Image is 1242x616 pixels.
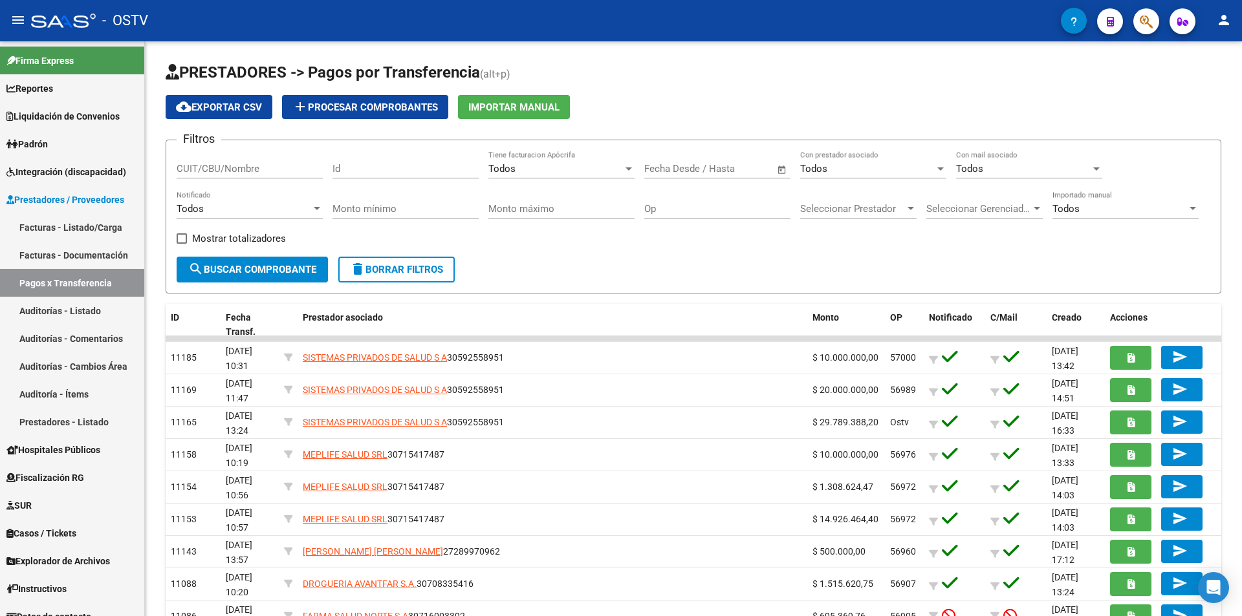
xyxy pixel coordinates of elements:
[6,54,74,68] span: Firma Express
[1172,446,1188,462] mat-icon: send
[171,514,197,524] span: 11153
[338,257,455,282] button: Borrar Filtros
[6,443,100,457] span: Hospitales Públicos
[1172,478,1188,494] mat-icon: send
[890,449,916,460] span: 56976
[1172,381,1188,397] mat-icon: send
[177,130,221,148] h3: Filtros
[303,579,474,589] span: 30708335416
[171,385,197,395] span: 11169
[1172,543,1188,558] mat-icon: send
[6,498,32,513] span: SUR
[292,99,308,114] mat-icon: add
[303,417,504,427] span: 30592558951
[303,546,443,557] span: [PERSON_NAME] [PERSON_NAME]
[807,304,885,346] datatable-header-cell: Monto
[890,514,916,524] span: 56972
[188,261,204,277] mat-icon: search
[6,471,84,485] span: Fiscalización RG
[1052,475,1078,500] span: [DATE] 14:03
[1105,304,1221,346] datatable-header-cell: Acciones
[956,163,983,175] span: Todos
[350,264,443,275] span: Borrar Filtros
[176,99,191,114] mat-icon: cloud_download
[458,95,570,119] button: Importar Manual
[924,304,985,346] datatable-header-cell: Notificado
[926,203,1031,215] span: Seleccionar Gerenciador
[303,482,387,492] span: MEPLIFE SALUD SRL
[6,137,48,151] span: Padrón
[102,6,148,35] span: - OSTV
[303,385,504,395] span: 30592558951
[6,526,76,540] span: Casos / Tickets
[6,81,53,96] span: Reportes
[812,514,878,524] span: $ 14.926.464,40
[929,312,972,323] span: Notificado
[6,193,124,207] span: Prestadores / Proveedores
[1172,414,1188,429] mat-icon: send
[1198,572,1229,603] div: Open Intercom Messenger
[1052,203,1080,215] span: Todos
[177,257,328,282] button: Buscar Comprobante
[298,304,807,346] datatable-header-cell: Prestador asociado
[812,449,878,460] span: $ 10.000.000,00
[812,579,873,589] span: $ 1.515.620,75
[226,378,252,403] span: [DATE] 11:47
[812,482,873,492] span: $ 1.308.624,47
[303,312,383,323] span: Prestador asociado
[177,203,204,215] span: Todos
[890,352,916,363] span: 57000
[480,68,510,80] span: (alt+p)
[6,109,120,123] span: Liquidación de Convenios
[166,95,272,119] button: Exportar CSV
[812,352,878,363] span: $ 10.000.000,00
[303,449,387,460] span: MEPLIFE SALUD SRL
[10,12,26,28] mat-icon: menu
[303,514,387,524] span: MEPLIFE SALUD SRL
[885,304,924,346] datatable-header-cell: OP
[6,165,126,179] span: Integración (discapacidad)
[171,482,197,492] span: 11154
[812,385,878,395] span: $ 20.000.000,00
[775,162,790,177] button: Open calendar
[303,352,447,363] span: SISTEMAS PRIVADOS DE SALUD S A
[226,540,252,565] span: [DATE] 13:57
[890,482,916,492] span: 56972
[6,582,67,596] span: Instructivos
[6,554,110,568] span: Explorador de Archivos
[1052,378,1078,403] span: [DATE] 14:51
[226,572,252,597] span: [DATE] 10:20
[226,312,256,337] span: Fecha Transf.
[488,163,516,175] span: Todos
[282,95,448,119] button: Procesar Comprobantes
[800,203,905,215] span: Seleccionar Prestador
[171,579,197,589] span: 11088
[890,546,916,557] span: 56960
[171,546,197,557] span: 11143
[171,352,197,363] span: 11185
[226,443,252,468] span: [DATE] 10:19
[226,507,252,533] span: [DATE] 10:57
[1052,443,1078,468] span: [DATE] 13:33
[292,101,438,113] span: Procesar Comprobantes
[1047,304,1105,346] datatable-header-cell: Creado
[171,417,197,427] span: 11165
[303,579,417,589] span: DROGUERIA AVANTFAR S.A.
[1216,12,1232,28] mat-icon: person
[176,101,262,113] span: Exportar CSV
[812,417,878,427] span: $ 29.789.388,20
[166,63,480,81] span: PRESTADORES -> Pagos por Transferencia
[1052,572,1078,597] span: [DATE] 13:24
[226,346,252,371] span: [DATE] 10:31
[350,261,365,277] mat-icon: delete
[171,449,197,460] span: 11158
[468,101,560,113] span: Importar Manual
[644,163,686,175] input: Start date
[1110,312,1148,323] span: Acciones
[812,546,866,557] span: $ 500.000,00
[221,304,279,346] datatable-header-cell: Fecha Transf.
[303,417,447,427] span: SISTEMAS PRIVADOS DE SALUD S A
[1172,575,1188,591] mat-icon: send
[890,385,916,395] span: 56989
[985,304,1047,346] datatable-header-cell: C/Mail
